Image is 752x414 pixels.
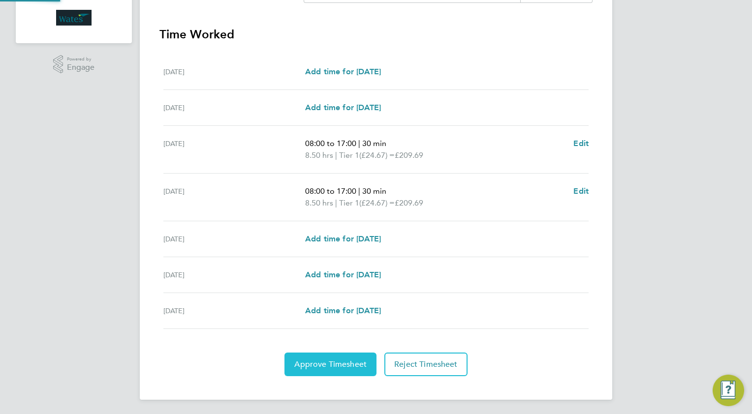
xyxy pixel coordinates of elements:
div: [DATE] [163,305,305,317]
a: Edit [573,185,589,197]
a: Go to home page [28,10,120,26]
span: £209.69 [395,198,423,207]
div: [DATE] [163,233,305,245]
div: [DATE] [163,102,305,114]
span: 30 min [362,139,386,148]
span: 8.50 hrs [305,198,333,207]
span: 08:00 to 17:00 [305,139,356,148]
span: (£24.67) = [359,150,395,160]
span: Engage [67,63,94,72]
span: Add time for [DATE] [305,270,381,279]
img: wates-logo-retina.png [56,10,92,26]
span: £209.69 [395,150,423,160]
div: [DATE] [163,185,305,209]
span: Approve Timesheet [294,359,367,369]
a: Add time for [DATE] [305,269,381,281]
span: 08:00 to 17:00 [305,186,356,196]
span: Tier 1 [339,149,359,161]
span: Edit [573,186,589,196]
span: | [335,198,337,207]
button: Approve Timesheet [284,353,376,376]
button: Reject Timesheet [384,353,468,376]
span: Reject Timesheet [394,359,458,369]
span: | [335,150,337,160]
a: Add time for [DATE] [305,305,381,317]
a: Powered byEngage [53,55,95,74]
span: Edit [573,139,589,148]
span: Powered by [67,55,94,63]
div: [DATE] [163,66,305,78]
button: Engage Resource Center [713,375,744,406]
span: Add time for [DATE] [305,103,381,112]
span: Add time for [DATE] [305,67,381,76]
span: 30 min [362,186,386,196]
span: Tier 1 [339,197,359,209]
a: Add time for [DATE] [305,233,381,245]
div: [DATE] [163,269,305,281]
div: [DATE] [163,138,305,161]
span: Add time for [DATE] [305,306,381,315]
h3: Time Worked [159,27,593,42]
span: | [358,186,360,196]
a: Add time for [DATE] [305,66,381,78]
span: (£24.67) = [359,198,395,207]
a: Add time for [DATE] [305,102,381,114]
span: | [358,139,360,148]
a: Edit [573,138,589,149]
span: 8.50 hrs [305,150,333,160]
span: Add time for [DATE] [305,234,381,243]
